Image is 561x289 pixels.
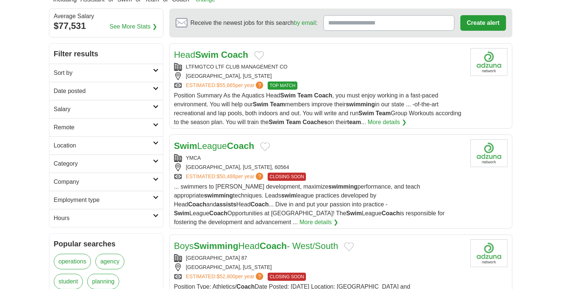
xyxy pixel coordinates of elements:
h2: Employment type [54,196,153,205]
a: ESTIMATED:$52,800per year? [186,273,265,281]
span: ? [256,173,263,180]
strong: assists [216,201,236,207]
strong: Swim [280,92,296,99]
a: BoysSwimmingHeadCoach- West/South [174,241,338,251]
strong: swimming [204,192,233,199]
a: Remote [49,118,163,136]
div: [GEOGRAPHIC_DATA], [US_STATE] [174,72,464,80]
h2: Salary [54,105,153,114]
strong: team [347,119,361,125]
strong: Swim [253,101,268,107]
strong: swim [281,192,296,199]
div: [GEOGRAPHIC_DATA], [US_STATE], 60564 [174,163,464,171]
h2: Popular searches [54,238,159,249]
span: $50,488 [216,173,235,179]
strong: Swim [346,210,362,216]
strong: Team [270,101,285,107]
h2: Category [54,159,153,168]
strong: Coach [260,241,287,251]
strong: Team [376,110,391,116]
img: Company logo [470,239,508,267]
a: Salary [49,100,163,118]
button: Add to favorite jobs [260,142,270,151]
span: $55,665 [216,82,235,88]
button: Create alert [460,15,506,31]
a: YMCA [186,155,201,161]
a: Hours [49,209,163,227]
span: $52,800 [216,273,235,279]
a: ESTIMATED:$50,488per year? [186,173,265,181]
a: HeadSwim Coach [174,50,248,60]
strong: Coach [221,50,248,60]
h2: Hours [54,214,153,223]
div: LTFMGTCO LTF CLUB MANAGEMENT CO [174,63,464,71]
a: More details ❯ [368,118,407,127]
div: $77,531 [54,19,159,33]
span: ? [256,82,263,89]
a: operations [54,254,91,269]
a: agency [95,254,124,269]
strong: swimming [329,183,358,190]
a: Company [49,173,163,191]
a: See More Stats ❯ [110,22,157,31]
strong: Swim [359,110,374,116]
a: More details ❯ [300,218,339,227]
h2: Remote [54,123,153,132]
img: Company logo [470,48,508,76]
strong: Team [297,92,313,99]
span: ... swimmers to [PERSON_NAME] development, maximize performance, and teach appropriate techniques... [174,183,445,225]
a: SwimLeagueCoach [174,141,254,151]
strong: Coach [251,201,269,207]
span: Position Summary As the Aquatics Head , you must enjoy working in a fast-paced environment. You w... [174,92,461,125]
a: by email [294,20,316,26]
span: CLOSING SOON [268,273,306,281]
div: [GEOGRAPHIC_DATA] 87 [174,254,464,262]
a: ESTIMATED:$55,665per year? [186,82,265,90]
a: Category [49,155,163,173]
strong: Coach [227,141,254,151]
img: YMCA logo [470,139,508,167]
strong: swimming [346,101,375,107]
strong: Coach [188,201,206,207]
h2: Company [54,177,153,186]
strong: Swimming [194,241,238,251]
strong: Team [286,119,301,125]
span: Receive the newest jobs for this search : [190,19,317,27]
div: [GEOGRAPHIC_DATA], [US_STATE] [174,263,464,271]
button: Add to favorite jobs [344,242,354,251]
strong: Coach [314,92,332,99]
span: CLOSING SOON [268,173,306,181]
h2: Date posted [54,87,153,96]
a: Employment type [49,191,163,209]
span: ? [256,273,263,280]
strong: Coach [382,210,400,216]
div: Average Salary [54,13,159,19]
strong: Swim [269,119,284,125]
h2: Sort by [54,69,153,77]
strong: Coaches [303,119,327,125]
a: Sort by [49,64,163,82]
h2: Location [54,141,153,150]
strong: Swim [174,210,190,216]
a: Date posted [49,82,163,100]
strong: Swim [195,50,219,60]
button: Add to favorite jobs [254,51,264,60]
span: TOP MATCH [268,82,297,90]
strong: Swim [174,141,198,151]
a: Location [49,136,163,155]
h2: Filter results [49,44,163,64]
strong: Coach [209,210,228,216]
